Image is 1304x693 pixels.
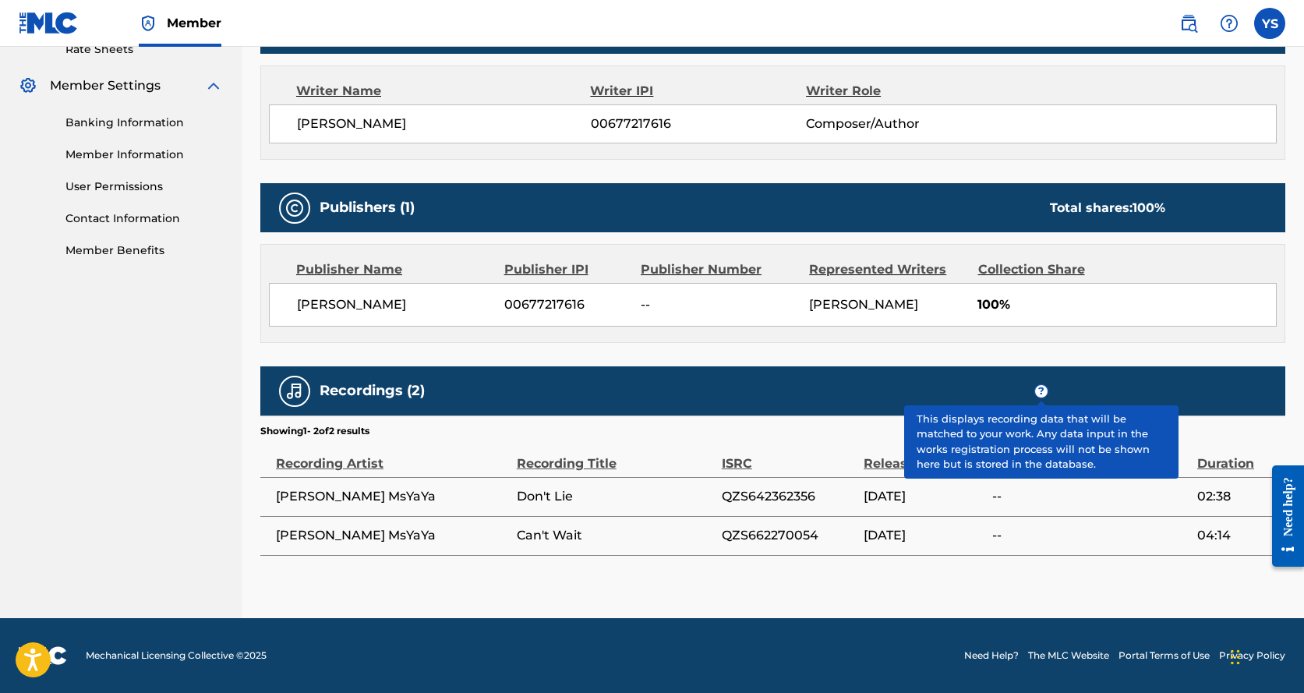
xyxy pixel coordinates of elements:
[992,487,1189,506] span: --
[276,487,509,506] span: [PERSON_NAME] MsYaYa
[276,526,509,545] span: [PERSON_NAME] MsYaYa
[19,12,79,34] img: MLC Logo
[1231,634,1240,681] div: Drag
[504,260,629,279] div: Publisher IPI
[517,438,714,473] div: Recording Title
[65,115,223,131] a: Banking Information
[977,295,1276,314] span: 100%
[591,115,806,133] span: 00677217616
[1133,200,1165,215] span: 100 %
[1226,618,1304,693] iframe: Chat Widget
[722,438,856,473] div: ISRC
[809,260,966,279] div: Represented Writers
[285,199,304,217] img: Publishers
[1050,199,1165,217] div: Total shares:
[276,438,509,473] div: Recording Artist
[167,14,221,32] span: Member
[65,242,223,259] a: Member Benefits
[1197,487,1277,506] span: 02:38
[1118,649,1210,663] a: Portal Terms of Use
[139,14,157,33] img: Top Rightsholder
[517,526,714,545] span: Can't Wait
[809,297,918,312] span: [PERSON_NAME]
[504,295,629,314] span: 00677217616
[964,649,1019,663] a: Need Help?
[297,115,591,133] span: [PERSON_NAME]
[1035,385,1048,398] span: ?
[1260,454,1304,579] iframe: Resource Center
[65,210,223,227] a: Contact Information
[1214,8,1245,39] div: Help
[65,147,223,163] a: Member Information
[320,382,425,400] h5: Recordings (2)
[1028,649,1109,663] a: The MLC Website
[297,295,493,314] span: [PERSON_NAME]
[1254,8,1285,39] div: User Menu
[320,199,415,217] h5: Publishers (1)
[260,424,369,438] p: Showing 1 - 2 of 2 results
[65,41,223,58] a: Rate Sheets
[1179,14,1198,33] img: search
[1220,14,1239,33] img: help
[992,526,1189,545] span: --
[1197,526,1277,545] span: 04:14
[864,487,984,506] span: [DATE]
[722,487,856,506] span: QZS642362356
[722,526,856,545] span: QZS662270054
[204,76,223,95] img: expand
[19,76,37,95] img: Member Settings
[806,115,1002,133] span: Composer/Author
[50,76,161,95] span: Member Settings
[296,82,590,101] div: Writer Name
[864,526,984,545] span: [DATE]
[296,260,493,279] div: Publisher Name
[641,260,797,279] div: Publisher Number
[978,260,1126,279] div: Collection Share
[1173,8,1204,39] a: Public Search
[86,649,267,663] span: Mechanical Licensing Collective © 2025
[590,82,806,101] div: Writer IPI
[641,295,797,314] span: --
[285,382,304,401] img: Recordings
[1197,438,1277,473] div: Duration
[992,438,1189,473] div: Label
[19,646,67,665] img: logo
[806,82,1002,101] div: Writer Role
[65,179,223,195] a: User Permissions
[864,438,984,473] div: Release Date
[1219,649,1285,663] a: Privacy Policy
[517,487,714,506] span: Don't Lie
